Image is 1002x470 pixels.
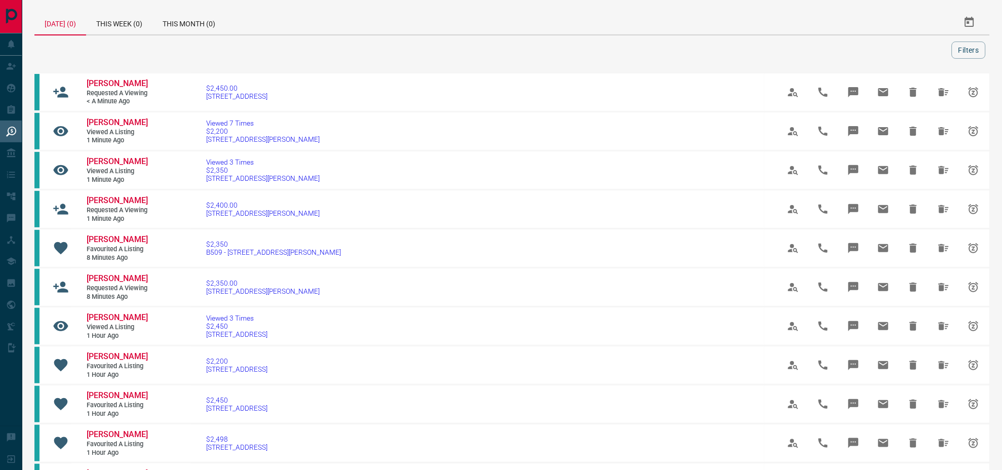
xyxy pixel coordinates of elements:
[871,236,896,260] span: Email
[932,275,956,299] span: Hide All from Gurarpan Kaur
[841,392,866,416] span: Message
[206,166,320,174] span: $2,350
[961,236,986,260] span: Snooze
[87,390,147,401] a: [PERSON_NAME]
[87,156,148,166] span: [PERSON_NAME]
[87,234,147,245] a: [PERSON_NAME]
[206,287,320,295] span: [STREET_ADDRESS][PERSON_NAME]
[34,191,40,227] div: condos.ca
[206,135,320,143] span: [STREET_ADDRESS][PERSON_NAME]
[961,275,986,299] span: Snooze
[871,158,896,182] span: Email
[206,127,320,135] span: $2,200
[206,404,267,412] span: [STREET_ADDRESS]
[34,269,40,305] div: condos.ca
[206,279,320,287] span: $2,350.00
[781,275,805,299] span: View Profile
[206,435,267,443] span: $2,498
[87,176,147,184] span: 1 minute ago
[901,197,926,221] span: Hide
[781,119,805,143] span: View Profile
[206,314,267,338] a: Viewed 3 Times$2,450[STREET_ADDRESS]
[932,197,956,221] span: Hide All from Gurarpan Kaur
[932,353,956,377] span: Hide All from Gurarpan Kaur
[841,314,866,338] span: Message
[781,158,805,182] span: View Profile
[87,273,148,283] span: [PERSON_NAME]
[932,392,956,416] span: Hide All from Gurarpan Kaur
[206,158,320,182] a: Viewed 3 Times$2,350[STREET_ADDRESS][PERSON_NAME]
[87,351,147,362] a: [PERSON_NAME]
[87,429,148,439] span: [PERSON_NAME]
[957,10,982,34] button: Select Date Range
[206,84,267,92] span: $2,450.00
[34,113,40,149] div: condos.ca
[206,92,267,100] span: [STREET_ADDRESS]
[961,80,986,104] span: Snooze
[961,314,986,338] span: Snooze
[781,314,805,338] span: View Profile
[811,392,835,416] span: Call
[34,10,86,35] div: [DATE] (0)
[34,425,40,461] div: condos.ca
[87,323,147,332] span: Viewed a Listing
[152,10,225,34] div: This Month (0)
[87,332,147,340] span: 1 hour ago
[901,236,926,260] span: Hide
[87,449,147,457] span: 1 hour ago
[87,293,147,301] span: 8 minutes ago
[811,197,835,221] span: Call
[206,240,341,256] a: $2,350B509 - [STREET_ADDRESS][PERSON_NAME]
[206,84,267,100] a: $2,450.00[STREET_ADDRESS]
[901,431,926,455] span: Hide
[87,401,147,410] span: Favourited a Listing
[841,275,866,299] span: Message
[811,431,835,455] span: Call
[952,42,986,59] button: Filters
[932,236,956,260] span: Hide All from Gurarpan Kaur
[841,197,866,221] span: Message
[87,136,147,145] span: 1 minute ago
[206,279,320,295] a: $2,350.00[STREET_ADDRESS][PERSON_NAME]
[901,158,926,182] span: Hide
[841,236,866,260] span: Message
[841,353,866,377] span: Message
[206,322,267,330] span: $2,450
[34,230,40,266] div: condos.ca
[206,357,267,365] span: $2,200
[206,201,320,217] a: $2,400.00[STREET_ADDRESS][PERSON_NAME]
[87,284,147,293] span: Requested a Viewing
[87,117,148,127] span: [PERSON_NAME]
[87,351,148,361] span: [PERSON_NAME]
[961,353,986,377] span: Snooze
[87,254,147,262] span: 8 minutes ago
[87,410,147,418] span: 1 hour ago
[206,396,267,412] a: $2,450[STREET_ADDRESS]
[871,353,896,377] span: Email
[871,392,896,416] span: Email
[34,347,40,383] div: condos.ca
[87,312,147,323] a: [PERSON_NAME]
[87,234,148,244] span: [PERSON_NAME]
[87,89,147,98] span: Requested a Viewing
[781,236,805,260] span: View Profile
[206,365,267,373] span: [STREET_ADDRESS]
[961,119,986,143] span: Snooze
[34,308,40,344] div: condos.ca
[87,215,147,223] span: 1 minute ago
[206,443,267,451] span: [STREET_ADDRESS]
[87,97,147,106] span: < a minute ago
[206,174,320,182] span: [STREET_ADDRESS][PERSON_NAME]
[206,357,267,373] a: $2,200[STREET_ADDRESS]
[781,80,805,104] span: View Profile
[87,390,148,400] span: [PERSON_NAME]
[841,119,866,143] span: Message
[781,197,805,221] span: View Profile
[781,353,805,377] span: View Profile
[87,362,147,371] span: Favourited a Listing
[206,158,320,166] span: Viewed 3 Times
[87,273,147,284] a: [PERSON_NAME]
[841,80,866,104] span: Message
[87,371,147,379] span: 1 hour ago
[961,158,986,182] span: Snooze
